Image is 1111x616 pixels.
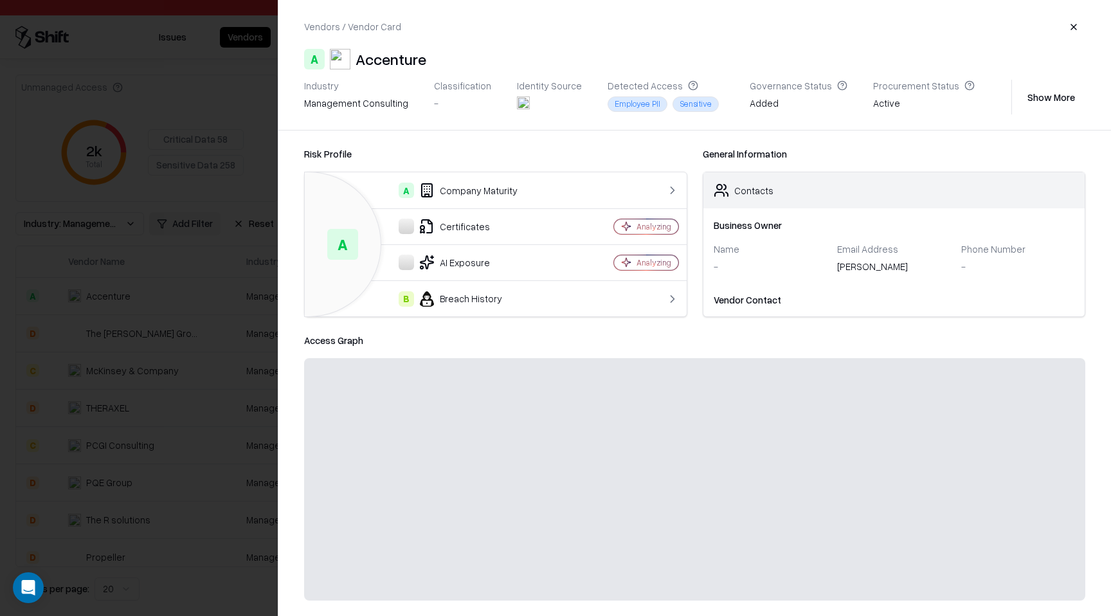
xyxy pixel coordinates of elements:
div: Governance Status [750,80,847,91]
div: Contacts [734,184,773,197]
div: Breach History [315,291,574,307]
div: Sensitive [673,96,719,111]
div: Analyzing [637,257,671,268]
div: General Information [703,146,1086,161]
div: Business Owner [714,219,1075,232]
div: Phone Number [961,243,1075,255]
img: entra.microsoft.com [517,96,530,109]
div: A [399,183,414,198]
div: Certificates [315,219,574,234]
div: Risk Profile [304,146,687,161]
div: Name [714,243,827,255]
div: - [434,96,491,110]
div: management consulting [304,96,408,110]
div: Access Graph [304,332,1085,348]
div: Procurement Status [873,80,975,91]
img: Accenture [330,49,350,69]
div: Email Address [837,243,951,255]
div: - [714,260,827,273]
div: Classification [434,80,491,91]
div: Added [750,96,847,114]
div: Industry [304,80,408,91]
div: Vendor Contact [714,293,1075,307]
div: Detected Access [608,80,724,91]
div: Identity Source [517,80,582,91]
div: Active [873,96,975,114]
div: A [327,229,358,260]
div: [PERSON_NAME] [837,260,951,278]
div: - [961,260,1075,273]
div: Employee PII [608,96,667,111]
div: Vendors / Vendor Card [304,20,401,33]
button: Show More [1017,86,1085,109]
div: Accenture [356,49,426,69]
div: AI Exposure [315,255,574,270]
div: Company Maturity [315,183,574,198]
div: Analyzing [637,221,671,232]
div: B [399,291,414,307]
div: A [304,49,325,69]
